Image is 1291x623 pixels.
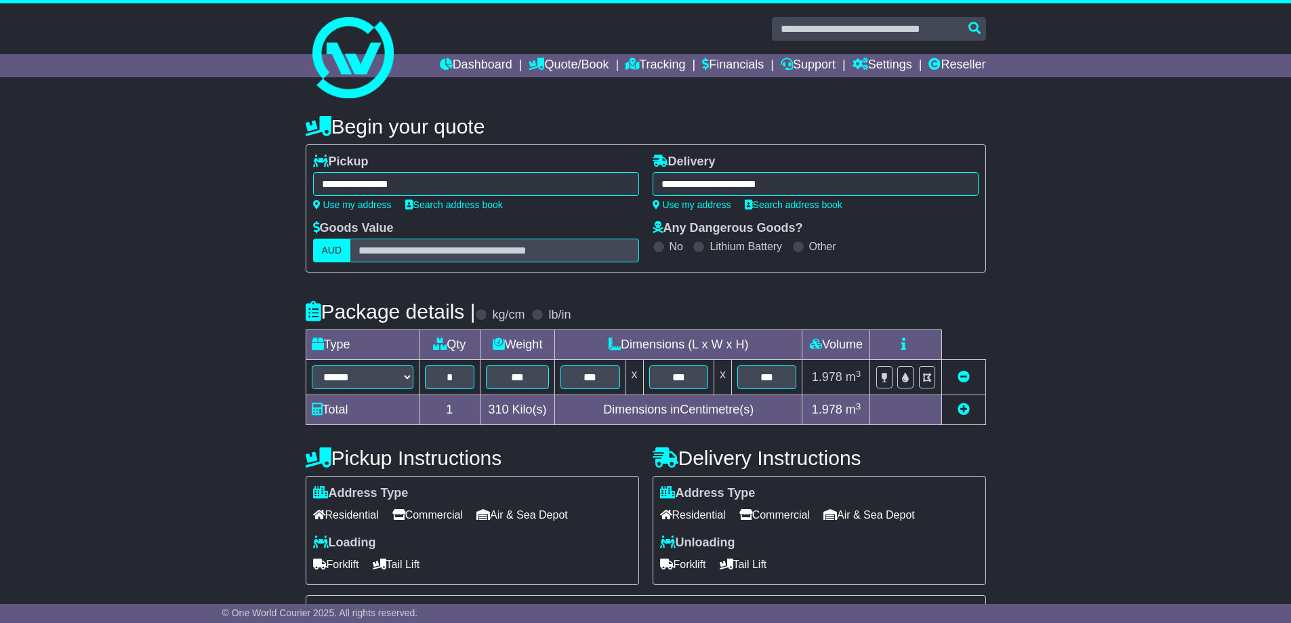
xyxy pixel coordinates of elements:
td: x [626,360,643,395]
a: Reseller [928,54,985,77]
h4: Package details | [306,300,476,323]
label: Loading [313,536,376,550]
label: Address Type [313,486,409,501]
td: Weight [480,330,555,360]
span: m [846,370,861,384]
sup: 3 [856,401,861,411]
label: Goods Value [313,221,394,236]
span: 1.978 [812,403,842,416]
td: Dimensions in Centimetre(s) [555,395,802,425]
td: Kilo(s) [480,395,555,425]
span: © One World Courier 2025. All rights reserved. [222,607,418,618]
a: Remove this item [958,370,970,384]
a: Dashboard [440,54,512,77]
a: Tracking [626,54,685,77]
span: m [846,403,861,416]
span: Commercial [739,504,810,525]
label: Unloading [660,536,735,550]
span: Residential [660,504,726,525]
span: 310 [489,403,509,416]
label: Delivery [653,155,716,169]
sup: 3 [856,369,861,379]
span: Forklift [313,554,359,575]
span: 1.978 [812,370,842,384]
span: Tail Lift [373,554,420,575]
h4: Pickup Instructions [306,447,639,469]
label: kg/cm [492,308,525,323]
td: Dimensions (L x W x H) [555,330,802,360]
td: 1 [419,395,480,425]
label: Any Dangerous Goods? [653,221,803,236]
label: AUD [313,239,351,262]
label: No [670,240,683,253]
span: Residential [313,504,379,525]
a: Quote/Book [529,54,609,77]
span: Commercial [392,504,463,525]
span: Forklift [660,554,706,575]
td: Type [306,330,419,360]
label: Address Type [660,486,756,501]
span: Air & Sea Depot [823,504,915,525]
a: Add new item [958,403,970,416]
td: x [714,360,731,395]
td: Total [306,395,419,425]
a: Support [781,54,836,77]
a: Settings [853,54,912,77]
label: Other [809,240,836,253]
a: Search address book [745,199,842,210]
a: Financials [702,54,764,77]
td: Qty [419,330,480,360]
td: Volume [802,330,870,360]
a: Use my address [313,199,392,210]
h4: Begin your quote [306,115,986,138]
a: Search address book [405,199,503,210]
span: Air & Sea Depot [476,504,568,525]
label: Pickup [313,155,369,169]
label: lb/in [548,308,571,323]
a: Use my address [653,199,731,210]
h4: Delivery Instructions [653,447,986,469]
label: Lithium Battery [710,240,782,253]
span: Tail Lift [720,554,767,575]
